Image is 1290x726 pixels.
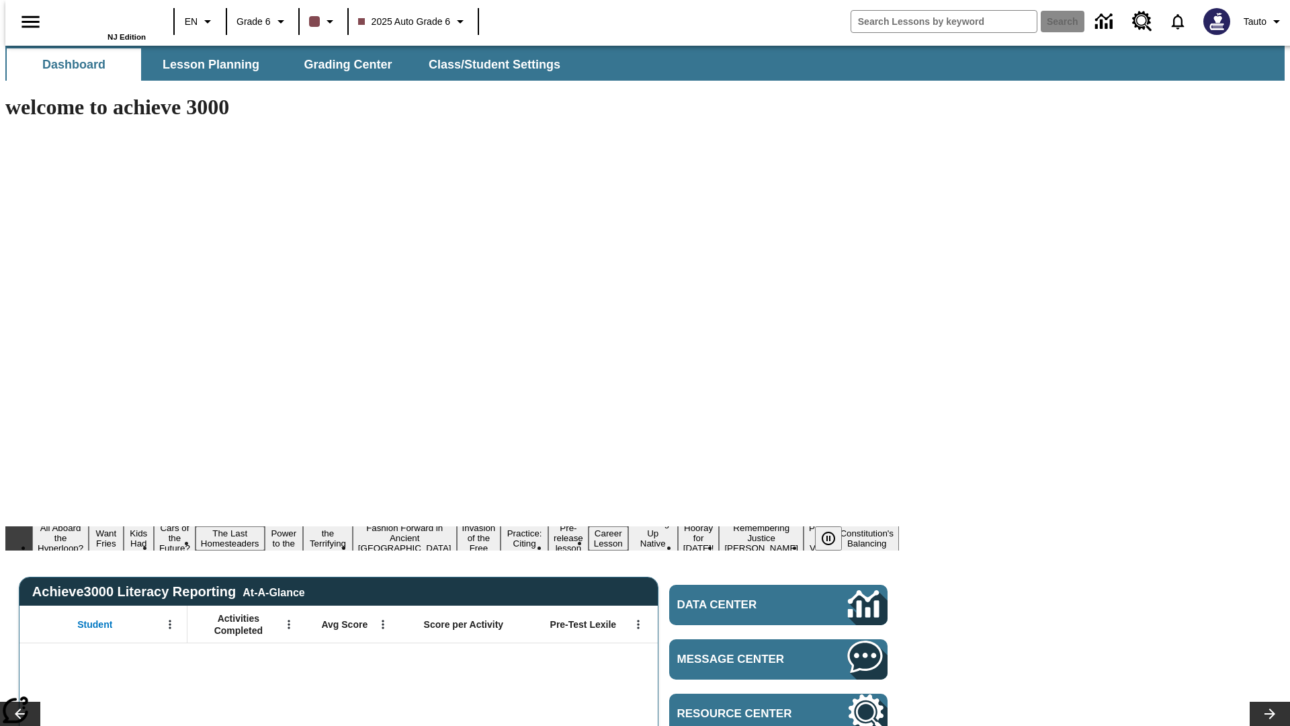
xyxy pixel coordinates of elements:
[804,521,834,555] button: Slide 16 Point of View
[321,618,368,631] span: Avg Score
[550,618,617,631] span: Pre-Test Lexile
[677,707,808,721] span: Resource Center
[304,57,392,73] span: Grading Center
[107,33,146,41] span: NJ Edition
[196,526,265,551] button: Slide 5 The Last Homesteaders
[124,506,154,571] button: Slide 3 Dirty Jobs Kids Had To Do
[243,584,304,599] div: At-A-Glance
[179,9,222,34] button: Language: EN, Select a language
[303,516,353,561] button: Slide 7 Attack of the Terrifying Tomatoes
[677,653,808,666] span: Message Center
[1203,8,1230,35] img: Avatar
[815,526,842,551] button: Pause
[5,48,572,81] div: SubNavbar
[185,15,198,29] span: EN
[11,2,50,42] button: Open side menu
[32,521,89,555] button: Slide 1 All Aboard the Hyperloop?
[160,614,180,635] button: Open Menu
[353,9,474,34] button: Class: 2025 Auto Grade 6, Select your class
[279,614,299,635] button: Open Menu
[815,526,855,551] div: Pause
[669,585,888,625] a: Data Center
[719,521,804,555] button: Slide 15 Remembering Justice O'Connor
[163,57,259,73] span: Lesson Planning
[58,6,146,33] a: Home
[231,9,294,34] button: Grade: Grade 6, Select a grade
[548,521,589,555] button: Slide 11 Pre-release lesson
[501,516,548,561] button: Slide 10 Mixed Practice: Citing Evidence
[154,521,196,555] button: Slide 4 Cars of the Future?
[834,516,899,561] button: Slide 17 The Constitution's Balancing Act
[5,95,899,120] h1: welcome to achieve 3000
[194,612,283,637] span: Activities Completed
[1087,3,1124,40] a: Data Center
[628,614,648,635] button: Open Menu
[1250,702,1290,726] button: Lesson carousel, Next
[7,48,141,81] button: Dashboard
[281,48,415,81] button: Grading Center
[669,639,888,680] a: Message Center
[58,5,146,41] div: Home
[678,521,720,555] button: Slide 14 Hooray for Constitution Day!
[144,48,278,81] button: Lesson Planning
[353,521,457,555] button: Slide 8 Fashion Forward in Ancient Rome
[5,46,1285,81] div: SubNavbar
[429,57,560,73] span: Class/Student Settings
[418,48,571,81] button: Class/Student Settings
[851,11,1037,32] input: search field
[32,584,305,600] span: Achieve3000 Literacy Reporting
[77,618,112,631] span: Student
[358,15,451,29] span: 2025 Auto Grade 6
[1124,3,1160,40] a: Resource Center, Will open in new tab
[304,9,343,34] button: Class color is dark brown. Change class color
[628,516,678,561] button: Slide 13 Cooking Up Native Traditions
[1160,4,1195,39] a: Notifications
[1244,15,1266,29] span: Tauto
[373,614,393,635] button: Open Menu
[589,526,628,551] button: Slide 12 Career Lesson
[457,511,501,565] button: Slide 9 The Invasion of the Free CD
[677,598,803,612] span: Data Center
[42,57,105,73] span: Dashboard
[236,15,271,29] span: Grade 6
[1195,4,1238,39] button: Select a new avatar
[424,618,504,631] span: Score per Activity
[89,506,123,571] button: Slide 2 Do You Want Fries With That?
[1238,9,1290,34] button: Profile/Settings
[265,516,304,561] button: Slide 6 Solar Power to the People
